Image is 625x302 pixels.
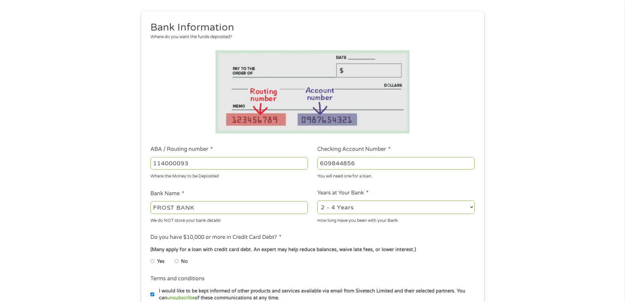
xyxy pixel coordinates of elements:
[150,34,470,40] div: Where do you want the funds deposited?
[181,258,188,265] label: No
[150,21,470,34] h2: Bank Information
[317,171,475,180] div: You will need one for a loan.
[317,157,475,170] input: 345634636
[215,50,410,133] img: Routing number location
[150,246,474,253] div: (Many apply for a loan with credit card debt. An expert may help reduce balances, waive late fees...
[150,190,184,197] label: Bank Name
[150,171,308,180] div: Where the Money to be Deposited
[317,190,368,197] label: Years at Your Bank
[150,157,308,170] input: 263177916
[150,146,213,153] label: ABA / Routing number
[150,215,308,224] div: We do NOT store your bank details!
[167,295,195,301] a: unsubscribe
[150,275,205,282] label: Terms and conditions
[317,215,475,224] div: How long Have you been with your Bank
[317,146,391,153] label: Checking Account Number
[157,258,165,265] label: Yes
[154,288,477,302] label: I would like to be kept informed of other products and services available via email from Sivetech...
[150,234,281,241] label: Do you have $10,000 or more in Credit Card Debt?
